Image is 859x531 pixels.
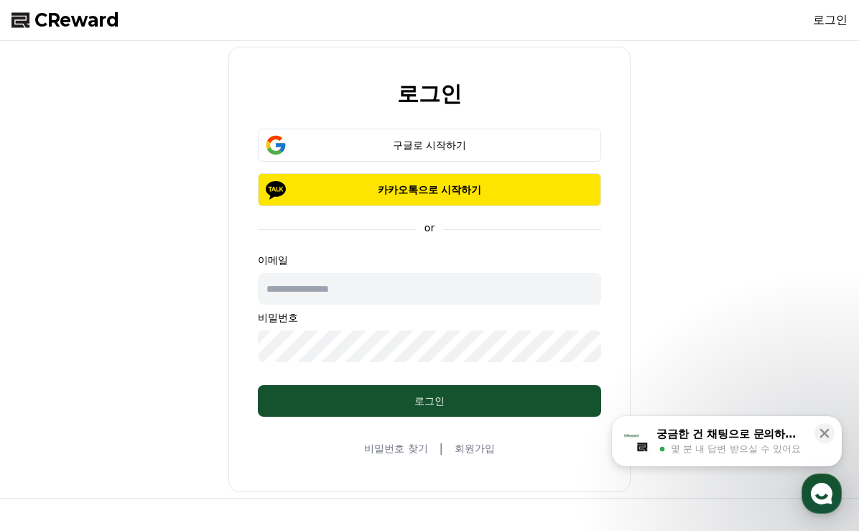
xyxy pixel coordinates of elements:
span: 홈 [45,433,54,445]
div: 로그인 [287,394,572,408]
span: CReward [34,9,119,32]
p: or [416,221,443,235]
p: 비밀번호 [258,310,601,325]
a: 홈 [4,412,95,448]
span: | [440,440,443,457]
div: 구글로 시작하기 [279,138,580,152]
p: 이메일 [258,253,601,267]
span: 대화 [131,434,149,445]
a: 로그인 [813,11,848,29]
p: 카카오톡으로 시작하기 [279,183,580,197]
a: CReward [11,9,119,32]
a: 대화 [95,412,185,448]
span: 설정 [222,433,239,445]
a: 회원가입 [455,441,495,456]
a: 비밀번호 찾기 [364,441,427,456]
button: 로그인 [258,385,601,417]
a: 설정 [185,412,276,448]
h2: 로그인 [397,82,462,106]
button: 구글로 시작하기 [258,129,601,162]
button: 카카오톡으로 시작하기 [258,173,601,206]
